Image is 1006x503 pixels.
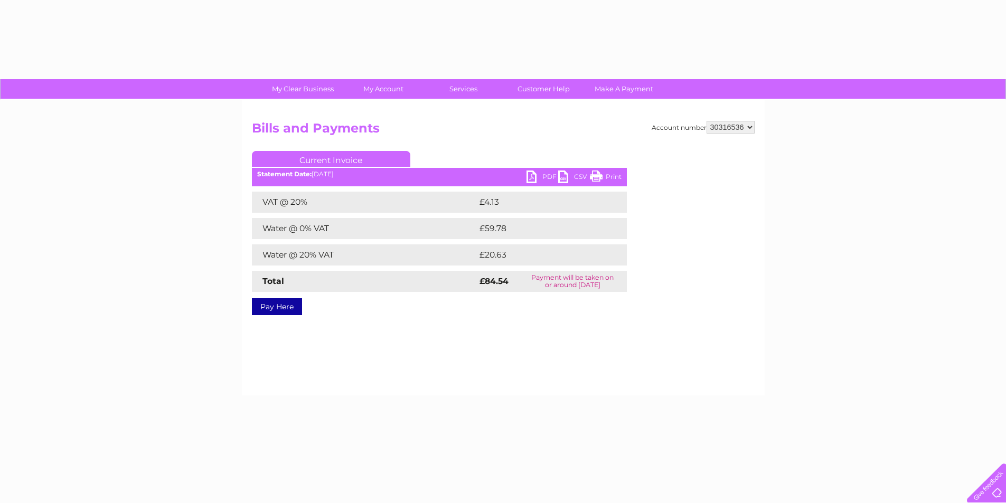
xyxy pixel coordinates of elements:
[558,170,590,186] a: CSV
[526,170,558,186] a: PDF
[420,79,507,99] a: Services
[252,218,477,239] td: Water @ 0% VAT
[652,121,755,134] div: Account number
[480,276,509,286] strong: £84.54
[257,170,312,178] b: Statement Date:
[252,192,477,213] td: VAT @ 20%
[252,244,477,265] td: Water @ 20% VAT
[252,151,410,167] a: Current Invoice
[252,121,755,141] h2: Bills and Payments
[252,170,627,178] div: [DATE]
[590,170,622,186] a: Print
[477,192,600,213] td: £4.13
[500,79,587,99] a: Customer Help
[259,79,346,99] a: My Clear Business
[252,298,302,315] a: Pay Here
[477,244,606,265] td: £20.63
[519,271,626,292] td: Payment will be taken on or around [DATE]
[580,79,667,99] a: Make A Payment
[262,276,284,286] strong: Total
[477,218,606,239] td: £59.78
[340,79,427,99] a: My Account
